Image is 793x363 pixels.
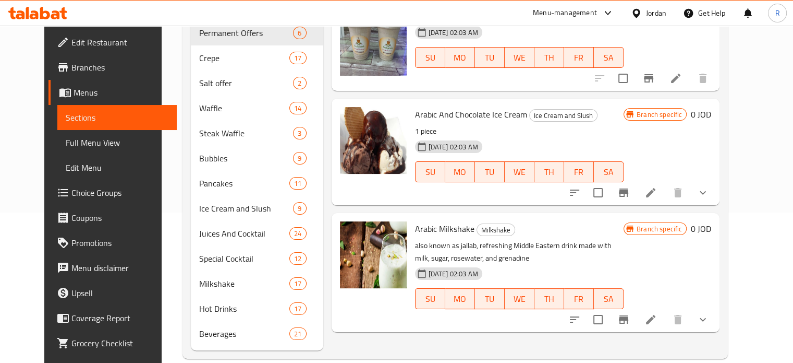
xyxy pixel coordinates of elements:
[289,277,306,290] div: items
[477,224,515,236] span: Milkshake
[289,102,306,114] div: items
[690,66,715,91] button: delete
[475,288,505,309] button: TU
[475,161,505,182] button: TU
[71,262,168,274] span: Menu disclaimer
[420,50,441,65] span: SU
[587,309,609,331] span: Select to update
[199,277,289,290] span: Milkshake
[290,53,306,63] span: 17
[293,77,306,89] div: items
[191,71,323,96] div: Salt offer2
[191,221,323,246] div: Juices And Cocktail24
[290,179,306,189] span: 11
[509,165,530,180] span: WE
[199,327,289,340] span: Beverages
[199,102,289,114] span: Waffle
[632,110,686,120] span: Branch specific
[71,36,168,49] span: Edit Restaurant
[415,288,445,309] button: SU
[293,27,306,39] div: items
[71,61,168,74] span: Branches
[293,127,306,139] div: items
[290,329,306,339] span: 21
[294,154,306,163] span: 9
[71,237,168,249] span: Promotions
[415,161,445,182] button: SU
[415,107,527,122] span: Arabic And Chocolate Ice Cream
[564,47,594,68] button: FR
[636,66,661,91] button: Branch-specific-item
[505,47,534,68] button: WE
[539,50,560,65] span: TH
[199,27,293,39] span: Permanent Offers
[290,304,306,314] span: 17
[48,205,177,230] a: Coupons
[199,252,289,265] div: Special Cocktail
[697,186,709,199] svg: Show Choices
[445,47,475,68] button: MO
[594,161,624,182] button: SA
[534,47,564,68] button: TH
[191,20,323,45] div: Permanent Offers6
[191,146,323,171] div: Bubbles9
[71,337,168,349] span: Grocery Checklist
[529,109,597,122] div: Ice Cream and Slush
[415,239,624,265] p: also known as jallab, refreshing Middle Eastern drink made with milk, sugar, rosewater, and grena...
[57,130,177,155] a: Full Menu View
[562,180,587,205] button: sort-choices
[646,7,666,19] div: Jordan
[479,291,501,307] span: TU
[594,47,624,68] button: SA
[48,331,177,356] a: Grocery Checklist
[191,45,323,71] div: Crepe17
[587,182,609,204] span: Select to update
[71,287,168,299] span: Upsell
[775,7,779,19] span: R
[71,186,168,199] span: Choice Groups
[191,96,323,121] div: Waffle14
[539,165,560,180] span: TH
[289,302,306,315] div: items
[199,227,289,240] div: Juices And Cocktail
[424,269,482,279] span: [DATE] 02:03 AM
[697,313,709,326] svg: Show Choices
[289,327,306,340] div: items
[449,291,471,307] span: MO
[48,230,177,255] a: Promotions
[420,291,441,307] span: SU
[424,28,482,38] span: [DATE] 02:03 AM
[199,127,293,139] span: Steak Waffle
[199,52,289,64] div: Crepe
[611,180,636,205] button: Branch-specific-item
[191,16,323,350] nav: Menu sections
[533,7,597,19] div: Menu-management
[644,313,657,326] a: Edit menu item
[612,67,634,89] span: Select to update
[48,306,177,331] a: Coverage Report
[669,72,682,85] a: Edit menu item
[644,186,657,199] a: Edit menu item
[199,302,289,315] div: Hot Drinks
[290,229,306,239] span: 24
[293,202,306,215] div: items
[594,288,624,309] button: SA
[509,291,530,307] span: WE
[562,307,587,332] button: sort-choices
[199,77,293,89] span: Salt offer
[290,254,306,264] span: 12
[199,177,289,190] div: Pancakes
[74,86,168,99] span: Menus
[445,161,475,182] button: MO
[564,161,594,182] button: FR
[48,30,177,55] a: Edit Restaurant
[66,111,168,124] span: Sections
[191,171,323,196] div: Pancakes11
[191,296,323,321] div: Hot Drinks17
[665,180,690,205] button: delete
[191,271,323,296] div: Milkshake17
[424,142,482,152] span: [DATE] 02:03 AM
[568,165,590,180] span: FR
